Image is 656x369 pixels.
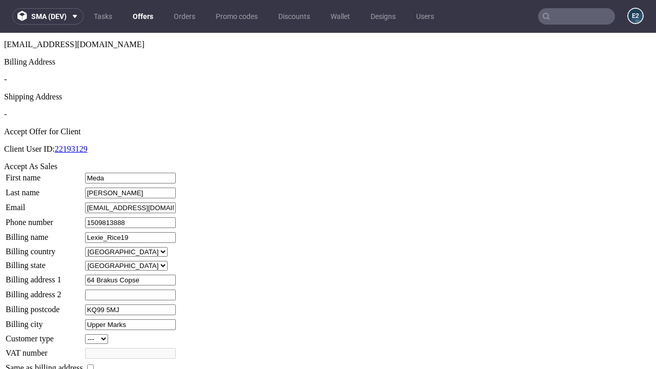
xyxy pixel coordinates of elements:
[5,301,84,312] td: Customer type
[5,199,84,211] td: Billing name
[5,154,84,166] td: Last name
[5,286,84,298] td: Billing city
[31,13,67,20] span: sma (dev)
[210,8,264,25] a: Promo codes
[410,8,440,25] a: Users
[5,256,84,268] td: Billing address 2
[4,94,652,104] div: Accept Offer for Client
[5,169,84,181] td: Email
[168,8,201,25] a: Orders
[4,129,652,138] div: Accept As Sales
[5,241,84,253] td: Billing address 1
[5,184,84,196] td: Phone number
[364,8,402,25] a: Designs
[5,214,84,224] td: Billing country
[4,112,652,121] p: Client User ID:
[4,7,145,16] span: [EMAIL_ADDRESS][DOMAIN_NAME]
[628,9,643,23] figcaption: e2
[5,271,84,283] td: Billing postcode
[272,8,316,25] a: Discounts
[324,8,356,25] a: Wallet
[127,8,159,25] a: Offers
[4,59,652,69] div: Shipping Address
[12,8,84,25] button: sma (dev)
[4,25,652,34] div: Billing Address
[4,77,7,86] span: -
[5,139,84,151] td: First name
[5,228,84,238] td: Billing state
[55,112,88,120] a: 22193129
[88,8,118,25] a: Tasks
[5,315,84,326] td: VAT number
[4,42,7,51] span: -
[5,330,84,341] td: Same as billing address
